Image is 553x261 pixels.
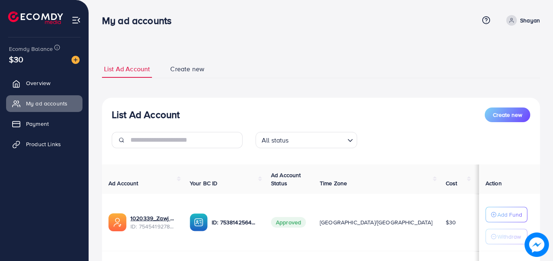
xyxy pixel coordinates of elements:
span: My ad accounts [26,99,67,107]
span: $30 [446,218,456,226]
span: Action [486,179,502,187]
span: Ad Account Status [271,171,301,187]
a: My ad accounts [6,95,82,112]
span: Payment [26,120,49,128]
img: logo [8,11,63,24]
p: Add Fund [497,210,522,219]
a: Product Links [6,136,82,152]
span: $30 [7,50,26,68]
a: 1020339_Zawj Officials_1756805066440 [130,214,177,222]
img: image [72,56,80,64]
span: Ecomdy Balance [9,45,53,53]
button: Create new [485,107,530,122]
span: Overview [26,79,50,87]
img: ic-ads-acc.e4c84228.svg [108,213,126,231]
button: Withdraw [486,229,527,244]
p: ID: 7538142564612849682 [212,217,258,227]
h3: My ad accounts [102,15,178,26]
img: image [527,235,546,254]
span: Product Links [26,140,61,148]
span: Ad Account [108,179,139,187]
span: Time Zone [320,179,347,187]
button: Add Fund [486,207,527,222]
a: Shayan [503,15,540,26]
span: [GEOGRAPHIC_DATA]/[GEOGRAPHIC_DATA] [320,218,433,226]
span: Cost [446,179,458,187]
span: Your BC ID [190,179,218,187]
span: ID: 7545419278074380306 [130,222,177,230]
p: Withdraw [497,232,521,241]
span: Create new [493,111,522,119]
img: menu [72,15,81,25]
span: List Ad Account [104,64,150,74]
img: ic-ba-acc.ded83a64.svg [190,213,208,231]
span: All status [260,134,291,146]
div: Search for option [256,132,357,148]
div: <span class='underline'>1020339_Zawj Officials_1756805066440</span></br>7545419278074380306 [130,214,177,231]
p: Shayan [520,15,540,25]
span: Create new [170,64,204,74]
h3: List Ad Account [112,109,180,121]
span: Approved [271,217,306,228]
a: Payment [6,116,82,132]
a: Overview [6,75,82,91]
input: Search for option [291,133,344,146]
